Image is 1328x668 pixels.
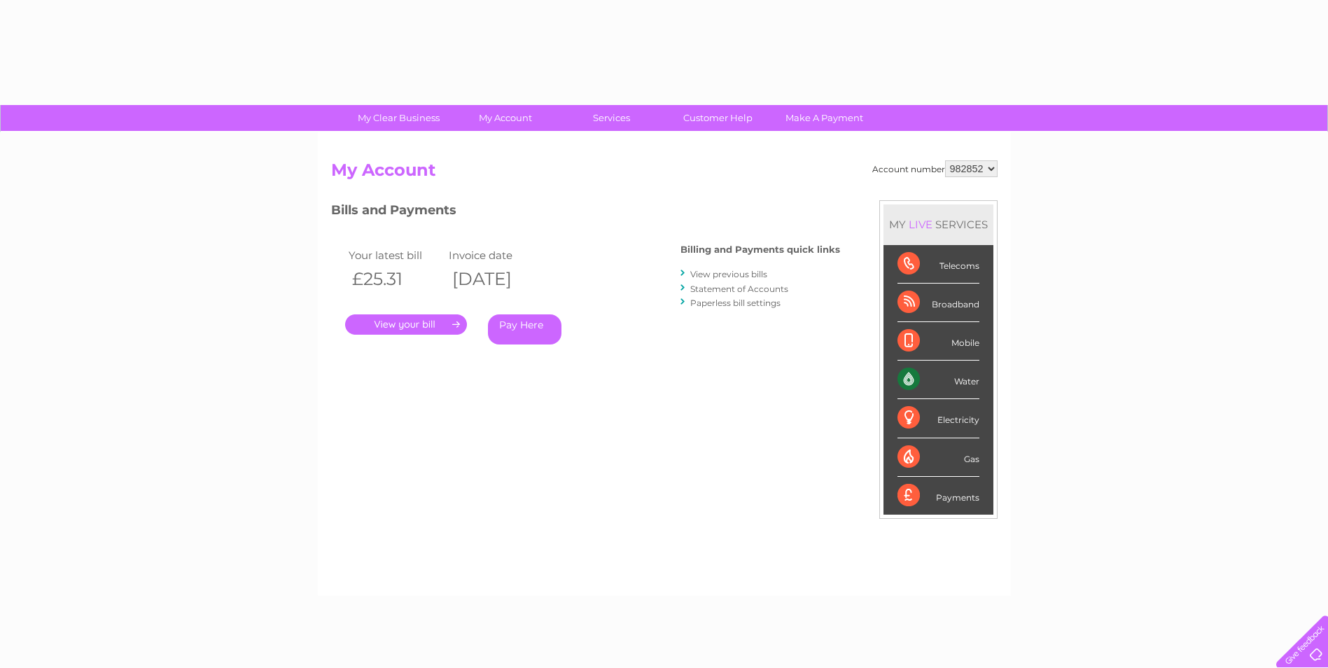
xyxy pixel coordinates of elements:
[897,399,979,438] div: Electricity
[767,105,882,131] a: Make A Payment
[897,438,979,477] div: Gas
[447,105,563,131] a: My Account
[690,269,767,279] a: View previous bills
[897,477,979,515] div: Payments
[345,265,446,293] th: £25.31
[897,245,979,284] div: Telecoms
[906,218,935,231] div: LIVE
[331,160,998,187] h2: My Account
[680,244,840,255] h4: Billing and Payments quick links
[660,105,776,131] a: Customer Help
[488,314,561,345] a: Pay Here
[872,160,998,177] div: Account number
[897,322,979,361] div: Mobile
[345,246,446,265] td: Your latest bill
[883,204,993,244] div: MY SERVICES
[345,314,467,335] a: .
[690,298,781,308] a: Paperless bill settings
[690,284,788,294] a: Statement of Accounts
[341,105,456,131] a: My Clear Business
[331,200,840,225] h3: Bills and Payments
[897,361,979,399] div: Water
[897,284,979,322] div: Broadband
[554,105,669,131] a: Services
[445,246,546,265] td: Invoice date
[445,265,546,293] th: [DATE]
